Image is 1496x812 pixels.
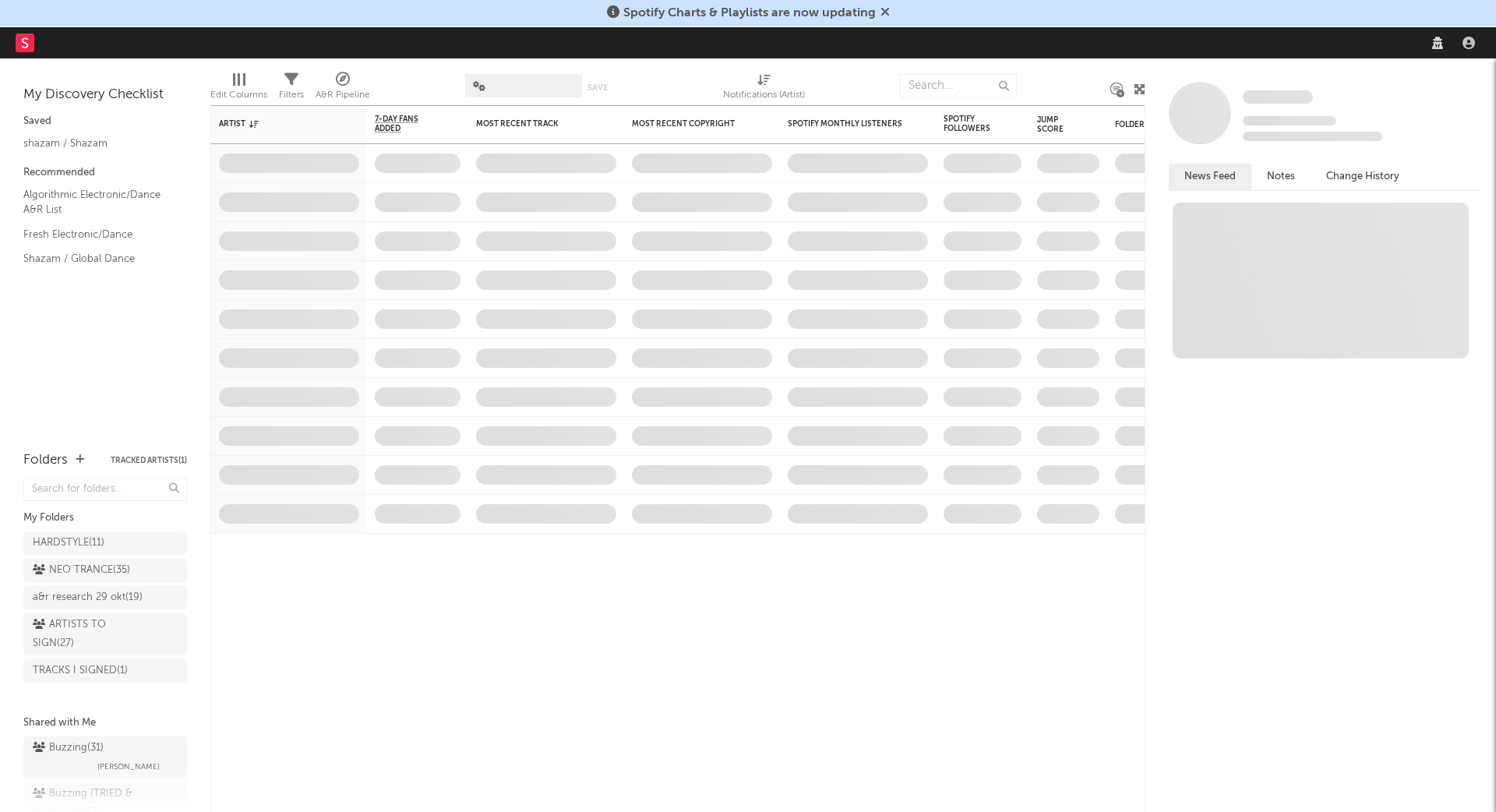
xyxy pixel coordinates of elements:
[587,83,608,92] button: Save
[111,457,187,464] button: Tracked Artists(1)
[210,86,267,104] div: Edit Columns
[210,66,267,111] div: Edit Columns
[623,7,876,19] span: Spotify Charts & Playlists are now updating
[1243,116,1336,125] span: Tracking Since: [DATE]
[97,757,160,776] span: [PERSON_NAME]
[788,119,905,129] div: Spotify Monthly Listeners
[23,135,171,152] a: shazam / Shazam
[33,616,143,653] div: ARTISTS TO SIGN ( 27 )
[23,250,171,267] a: Shazam / Global Dance
[1243,90,1313,105] a: Some Artist
[23,186,171,218] a: Algorithmic Electronic/Dance A&R List
[279,66,304,111] div: Filters
[23,586,187,609] a: a&r research 29 okt(19)
[23,509,187,528] div: My Folders
[880,7,890,19] span: Dismiss
[723,66,805,111] div: Notifications (Artist)
[23,451,68,470] div: Folders
[723,86,805,104] div: Notifications (Artist)
[23,659,187,683] a: TRACKS I SIGNED(1)
[1311,164,1415,189] button: Change History
[33,534,104,553] div: HARDSTYLE ( 11 )
[219,119,336,129] div: Artist
[33,561,130,580] div: NEO TRANCE ( 35 )
[279,86,304,104] div: Filters
[944,115,998,133] div: Spotify Followers
[33,662,128,680] div: TRACKS I SIGNED ( 1 )
[1037,115,1076,134] div: Jump Score
[316,66,370,111] div: A&R Pipeline
[33,739,104,757] div: Buzzing ( 31 )
[375,115,437,133] span: 7-Day Fans Added
[23,164,187,182] div: Recommended
[1115,120,1232,129] div: Folders
[23,714,187,733] div: Shared with Me
[1243,132,1382,141] span: 0 fans last week
[316,86,370,104] div: A&R Pipeline
[23,226,171,243] a: Fresh Electronic/Dance
[476,119,593,129] div: Most Recent Track
[1169,164,1251,189] button: News Feed
[33,588,143,607] div: a&r research 29 okt ( 19 )
[23,736,187,778] a: Buzzing(31)[PERSON_NAME]
[900,74,1017,97] input: Search...
[23,86,187,104] div: My Discovery Checklist
[23,613,187,655] a: ARTISTS TO SIGN(27)
[23,478,187,501] input: Search for folders...
[23,531,187,555] a: HARDSTYLE(11)
[1251,164,1311,189] button: Notes
[23,559,187,582] a: NEO TRANCE(35)
[1243,90,1313,104] span: Some Artist
[632,119,749,129] div: Most Recent Copyright
[23,112,187,131] div: Saved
